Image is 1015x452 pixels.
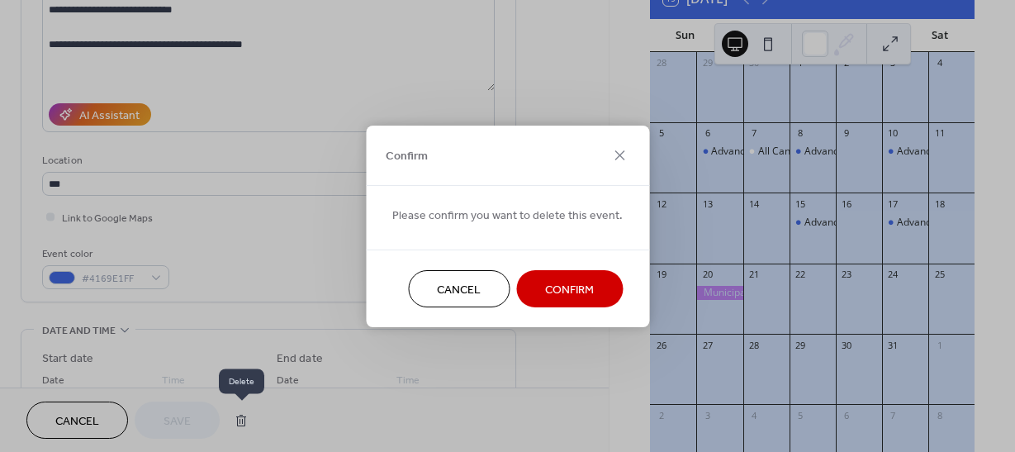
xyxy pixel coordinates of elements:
span: Confirm [386,148,428,165]
span: Cancel [437,281,481,298]
button: Confirm [516,270,623,307]
span: Please confirm you want to delete this event. [392,207,623,224]
button: Cancel [408,270,510,307]
span: Delete [219,369,264,393]
span: Confirm [545,281,594,298]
